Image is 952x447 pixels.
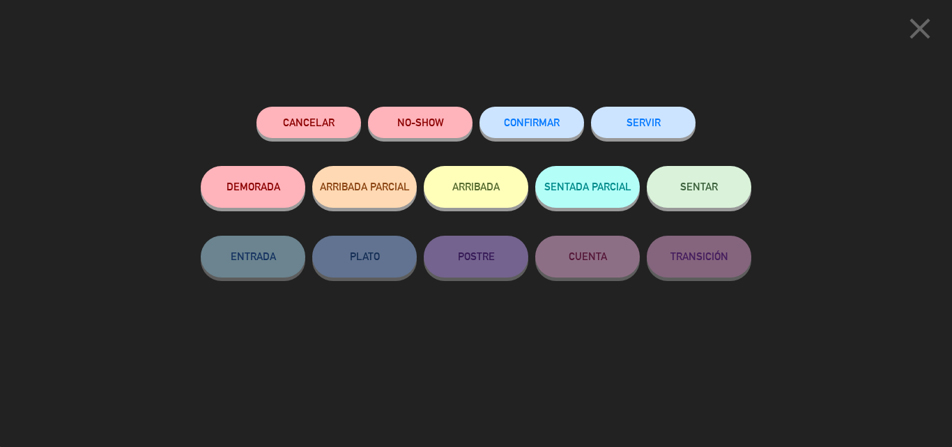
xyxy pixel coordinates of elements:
[680,181,718,192] span: SENTAR
[591,107,696,138] button: SERVIR
[647,236,751,278] button: TRANSICIÓN
[535,166,640,208] button: SENTADA PARCIAL
[903,11,937,46] i: close
[201,166,305,208] button: DEMORADA
[504,116,560,128] span: CONFIRMAR
[312,236,417,278] button: PLATO
[320,181,410,192] span: ARRIBADA PARCIAL
[535,236,640,278] button: CUENTA
[256,107,361,138] button: Cancelar
[201,236,305,278] button: ENTRADA
[424,236,528,278] button: POSTRE
[368,107,473,138] button: NO-SHOW
[424,166,528,208] button: ARRIBADA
